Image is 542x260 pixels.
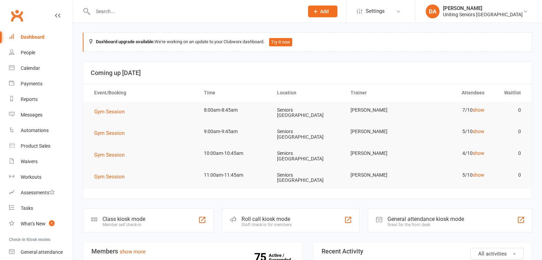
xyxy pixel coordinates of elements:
[417,123,491,140] td: 5/10
[198,167,271,183] td: 11:00am-11:45am
[9,169,73,185] a: Workouts
[478,251,507,257] span: All activities
[21,143,50,149] div: Product Sales
[21,81,42,86] div: Payments
[94,174,125,180] span: Gym Session
[491,145,527,161] td: 0
[271,102,344,124] td: Seniors [GEOGRAPHIC_DATA]
[94,109,125,115] span: Gym Session
[9,107,73,123] a: Messages
[242,222,292,227] div: Staff check-in for members
[9,216,73,232] a: What's New1
[426,4,440,18] div: DA
[198,123,271,140] td: 9:00am-9:45am
[96,39,155,44] strong: Dashboard upgrade available:
[88,84,198,102] th: Event/Booking
[198,84,271,102] th: Time
[9,29,73,45] a: Dashboard
[102,222,145,227] div: Member self check-in
[21,174,41,180] div: Workouts
[491,123,527,140] td: 0
[344,84,417,102] th: Trainer
[21,65,40,71] div: Calendar
[21,205,33,211] div: Tasks
[417,102,491,118] td: 7/10
[470,248,524,260] button: All activities
[491,102,527,118] td: 0
[94,151,129,159] button: Gym Session
[91,69,524,76] h3: Coming up [DATE]
[491,84,527,102] th: Waitlist
[9,201,73,216] a: Tasks
[344,167,417,183] td: [PERSON_NAME]
[198,102,271,118] td: 8:00am-8:45am
[9,92,73,107] a: Reports
[21,96,38,102] div: Reports
[9,185,73,201] a: Assessments
[21,128,49,133] div: Automations
[271,123,344,145] td: Seniors [GEOGRAPHIC_DATA]
[417,167,491,183] td: 5/10
[21,112,42,118] div: Messages
[9,123,73,138] a: Automations
[322,248,524,255] h3: Recent Activity
[94,129,129,137] button: Gym Session
[271,167,344,189] td: Seniors [GEOGRAPHIC_DATA]
[387,216,464,222] div: General attendance kiosk mode
[473,107,484,113] a: show
[491,167,527,183] td: 0
[473,150,484,156] a: show
[21,50,35,55] div: People
[8,7,26,24] a: Clubworx
[320,9,329,14] span: Add
[9,244,73,260] a: General attendance kiosk mode
[473,129,484,134] a: show
[21,249,63,255] div: General attendance
[91,248,294,255] h3: Members
[417,84,491,102] th: Attendees
[242,216,292,222] div: Roll call kiosk mode
[94,108,129,116] button: Gym Session
[443,11,523,18] div: Uniting Seniors [GEOGRAPHIC_DATA]
[366,3,385,19] span: Settings
[102,216,145,222] div: Class kiosk mode
[9,154,73,169] a: Waivers
[21,159,38,164] div: Waivers
[9,45,73,61] a: People
[417,145,491,161] td: 4/10
[83,32,532,52] div: We're working on an update to your Clubworx dashboard.
[9,76,73,92] a: Payments
[271,145,344,167] td: Seniors [GEOGRAPHIC_DATA]
[9,138,73,154] a: Product Sales
[344,145,417,161] td: [PERSON_NAME]
[49,220,55,226] span: 1
[120,249,146,255] a: show more
[94,173,129,181] button: Gym Session
[473,172,484,178] a: show
[344,123,417,140] td: [PERSON_NAME]
[21,221,46,226] div: What's New
[94,152,125,158] span: Gym Session
[269,38,292,46] button: Try it now
[387,222,464,227] div: Great for the front desk
[94,130,125,136] span: Gym Session
[271,84,344,102] th: Location
[344,102,417,118] td: [PERSON_NAME]
[21,34,45,40] div: Dashboard
[21,190,55,195] div: Assessments
[443,5,523,11] div: [PERSON_NAME]
[308,6,337,17] button: Add
[198,145,271,161] td: 10:00am-10:45am
[91,7,299,16] input: Search...
[9,61,73,76] a: Calendar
